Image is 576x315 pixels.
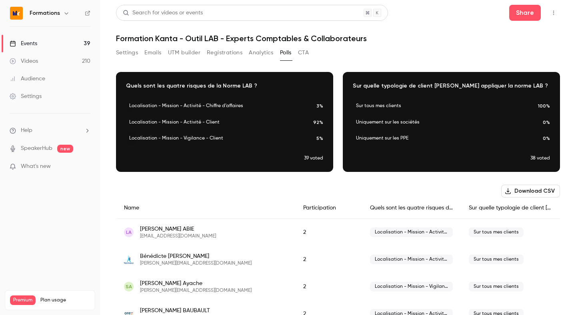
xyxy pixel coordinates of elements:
div: 2 [295,273,362,300]
button: UTM builder [168,46,200,59]
div: l.abie@idec-catel.com [116,219,560,246]
span: [PERSON_NAME] ABIE [140,225,216,233]
div: Name [116,197,295,219]
img: Formations [10,7,23,20]
button: Analytics [249,46,274,59]
div: Audience [10,75,45,83]
img: normeco.com [124,255,134,264]
iframe: Noticeable Trigger [81,163,90,170]
button: Download CSV [501,185,560,197]
span: Plan usage [40,297,90,303]
div: 2 [295,219,362,246]
span: Help [21,126,32,135]
button: Share [509,5,541,21]
div: Participation [295,197,362,219]
div: Search for videos or events [123,9,203,17]
span: Localisation - Mission - Activité - Client [370,255,453,264]
div: Quels sont les quatre risques de la Norme LAB ? [362,197,461,219]
span: Localisation - Mission - Activité - Client [370,227,453,237]
div: Events [10,40,37,48]
span: Sur tous mes clients [469,282,524,291]
span: [PERSON_NAME] Ayache [140,279,252,287]
span: Premium [10,295,36,305]
span: Localisation - Mission - Vigilance - Client [370,282,453,291]
button: CTA [298,46,309,59]
li: help-dropdown-opener [10,126,90,135]
h6: Formations [30,9,60,17]
span: [PERSON_NAME][EMAIL_ADDRESS][DOMAIN_NAME] [140,260,252,267]
div: Videos [10,57,38,65]
div: 2 [295,246,362,273]
span: Bénédicte [PERSON_NAME] [140,252,252,260]
h1: Formation Kanta - Outil LAB - Experts Comptables & Collaborateurs [116,34,560,43]
span: [EMAIL_ADDRESS][DOMAIN_NAME] [140,233,216,239]
button: Settings [116,46,138,59]
span: new [57,145,73,153]
div: Settings [10,92,42,100]
span: What's new [21,162,51,171]
button: Polls [280,46,292,59]
span: SA [126,283,132,290]
button: Emails [144,46,161,59]
span: Sur tous mes clients [469,255,524,264]
button: Registrations [207,46,242,59]
span: [PERSON_NAME][EMAIL_ADDRESS][DOMAIN_NAME] [140,287,252,294]
span: [PERSON_NAME] BAUBAULT [140,307,252,315]
a: SpeakerHub [21,144,52,153]
div: Sur quelle typologie de client [PERSON_NAME] appliquer la norme LAB ? [461,197,560,219]
span: Sur tous mes clients [469,227,524,237]
span: LA [126,229,132,236]
div: b.arnoult@normeco.com [116,246,560,273]
div: s.ayache@dk-partners.fr [116,273,560,300]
